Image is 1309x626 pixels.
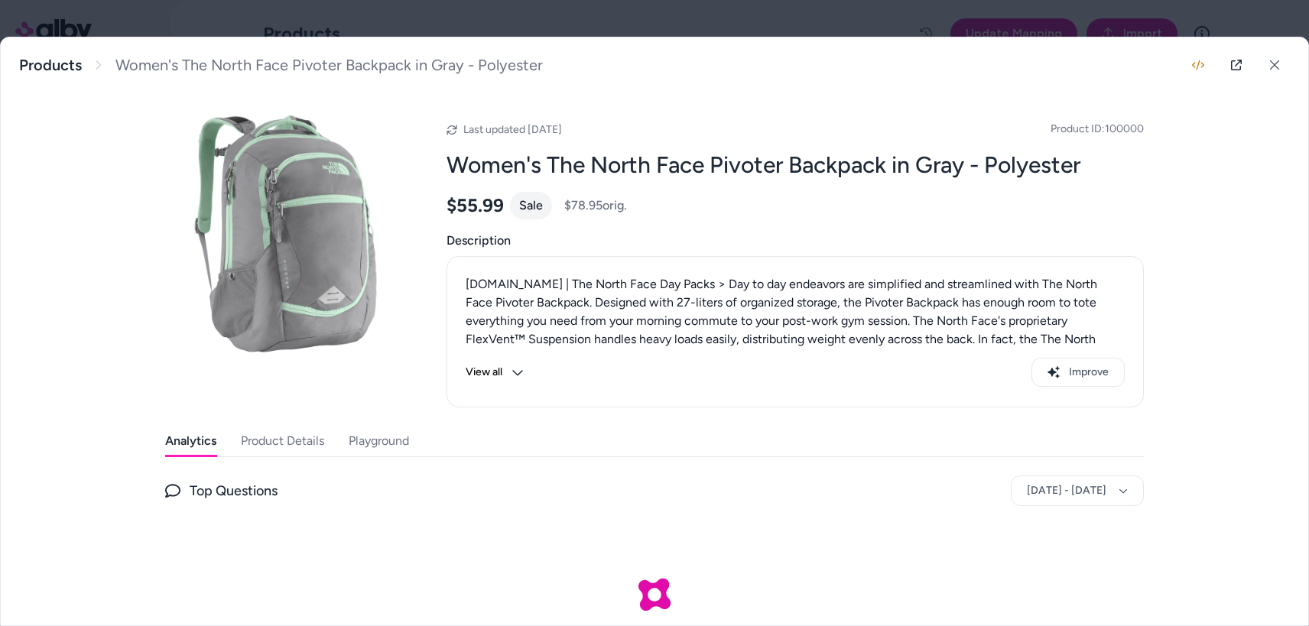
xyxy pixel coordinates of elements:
[447,151,1144,180] h2: Women's The North Face Pivoter Backpack in Gray - Polyester
[1051,122,1144,137] span: Product ID: 100000
[447,232,1144,250] span: Description
[1031,358,1125,387] button: Improve
[115,56,543,75] span: Women's The North Face Pivoter Backpack in Gray - Polyester
[463,123,562,136] span: Last updated [DATE]
[165,426,216,456] button: Analytics
[190,480,278,501] span: Top Questions
[19,56,543,75] nav: breadcrumb
[564,196,627,215] span: $78.95 orig.
[466,358,524,387] button: View all
[19,56,82,75] a: Products
[447,194,504,217] span: $55.99
[510,192,552,219] div: Sale
[466,275,1125,459] p: [DOMAIN_NAME] | The North Face Day Packs > Day to day endeavors are simplified and streamlined wi...
[241,426,324,456] button: Product Details
[1011,475,1144,506] button: [DATE] - [DATE]
[165,111,410,355] img: the-north-face-pivoter-backpack-women-s-.jpg
[349,426,409,456] button: Playground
